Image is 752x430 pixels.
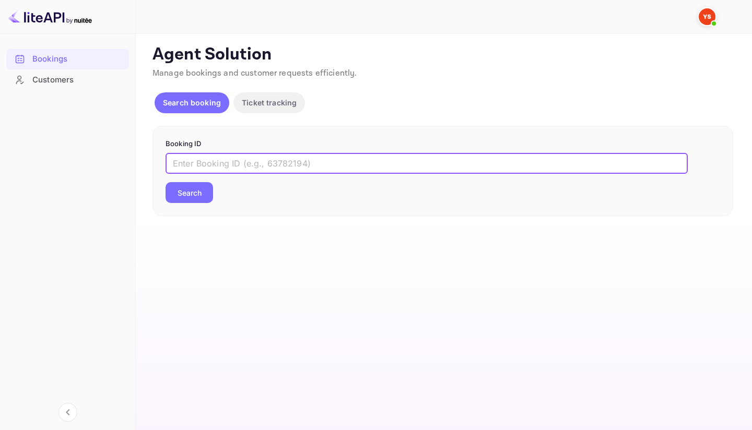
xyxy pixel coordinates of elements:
div: Bookings [32,53,124,65]
div: Customers [6,70,129,90]
p: Agent Solution [152,44,733,65]
button: Collapse navigation [58,403,77,422]
div: Customers [32,74,124,86]
a: Customers [6,70,129,89]
button: Search [166,182,213,203]
img: LiteAPI logo [8,8,92,25]
img: Yandex Support [699,8,715,25]
p: Booking ID [166,139,720,149]
span: Manage bookings and customer requests efficiently. [152,68,357,79]
input: Enter Booking ID (e.g., 63782194) [166,153,688,174]
a: Bookings [6,49,129,68]
p: Ticket tracking [242,97,297,108]
div: Bookings [6,49,129,69]
p: Search booking [163,97,221,108]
